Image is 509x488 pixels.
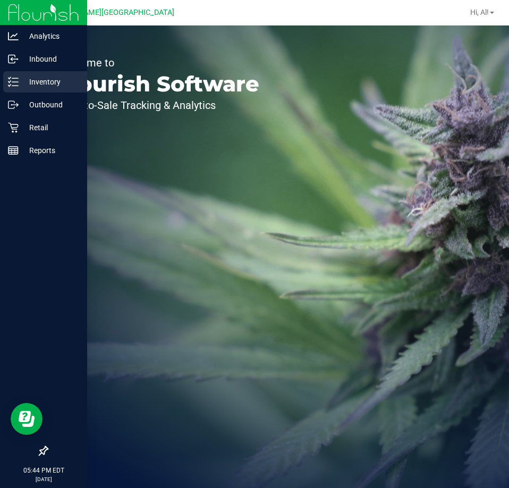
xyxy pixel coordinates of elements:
[19,121,82,134] p: Retail
[8,99,19,110] inline-svg: Outbound
[11,403,43,435] iframe: Resource center
[470,8,489,16] span: Hi, Al!
[19,98,82,111] p: Outbound
[43,8,174,17] span: [PERSON_NAME][GEOGRAPHIC_DATA]
[19,144,82,157] p: Reports
[57,57,259,68] p: Welcome to
[5,475,82,483] p: [DATE]
[8,122,19,133] inline-svg: Retail
[57,73,259,95] p: Flourish Software
[8,77,19,87] inline-svg: Inventory
[5,466,82,475] p: 05:44 PM EDT
[8,54,19,64] inline-svg: Inbound
[8,145,19,156] inline-svg: Reports
[8,31,19,41] inline-svg: Analytics
[19,75,82,88] p: Inventory
[19,30,82,43] p: Analytics
[57,100,259,111] p: Seed-to-Sale Tracking & Analytics
[19,53,82,65] p: Inbound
